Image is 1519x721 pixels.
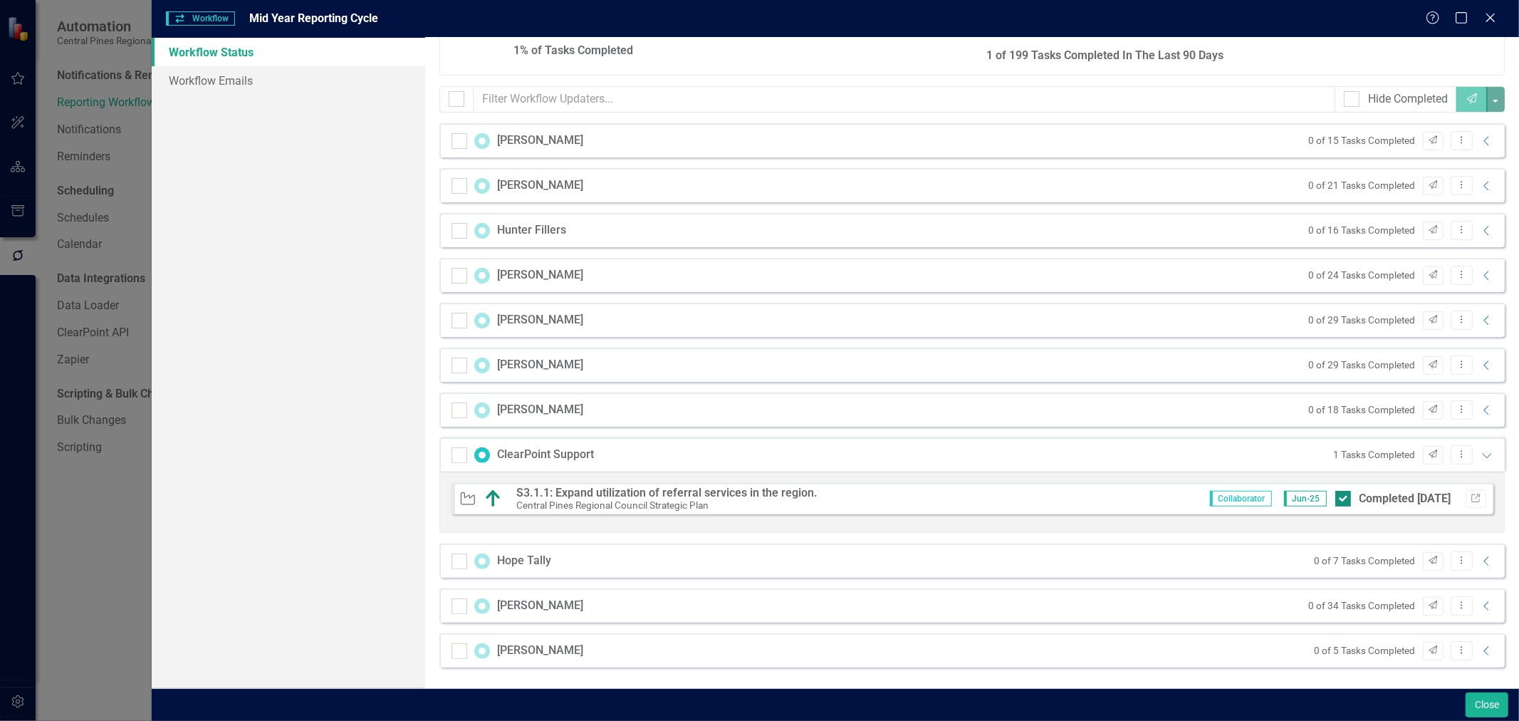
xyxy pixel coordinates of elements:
[497,643,583,659] div: [PERSON_NAME]
[497,402,583,418] div: [PERSON_NAME]
[497,312,583,328] div: [PERSON_NAME]
[1309,224,1416,237] small: 0 of 16 Tasks Completed
[1309,269,1416,282] small: 0 of 24 Tasks Completed
[516,486,818,499] strong: S3.1.1: Expand utilization of referral services in the region.
[1368,91,1448,108] div: Hide Completed
[484,490,503,507] img: On track for on-time completion
[1309,358,1416,372] small: 0 of 29 Tasks Completed
[166,11,234,26] span: Workflow
[1466,693,1508,717] button: Close
[1210,491,1272,507] span: Collaborator
[1309,134,1416,147] small: 0 of 15 Tasks Completed
[497,553,551,569] div: Hope Tally
[1309,403,1416,417] small: 0 of 18 Tasks Completed
[1359,491,1451,507] div: Completed [DATE]
[497,267,583,284] div: [PERSON_NAME]
[1284,491,1327,507] span: Jun-25
[986,48,1223,62] strong: 1 of 199 Tasks Completed In The Last 90 Days
[497,222,566,239] div: Hunter Fillers
[497,357,583,373] div: [PERSON_NAME]
[1309,599,1416,613] small: 0 of 34 Tasks Completed
[1315,644,1416,658] small: 0 of 5 Tasks Completed
[497,133,583,149] div: [PERSON_NAME]
[473,86,1335,113] input: Filter Workflow Updaters...
[497,447,594,463] div: ClearPoint Support
[152,38,425,66] a: Workflow Status
[516,499,709,511] small: Central Pines Regional Council Strategic Plan
[152,66,425,95] a: Workflow Emails
[513,43,633,57] strong: 1% of Tasks Completed
[1309,313,1416,327] small: 0 of 29 Tasks Completed
[249,11,378,25] span: Mid Year Reporting Cycle
[497,177,583,194] div: [PERSON_NAME]
[1309,179,1416,192] small: 0 of 21 Tasks Completed
[1315,554,1416,568] small: 0 of 7 Tasks Completed
[497,598,583,614] div: [PERSON_NAME]
[1334,448,1416,462] small: 1 Tasks Completed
